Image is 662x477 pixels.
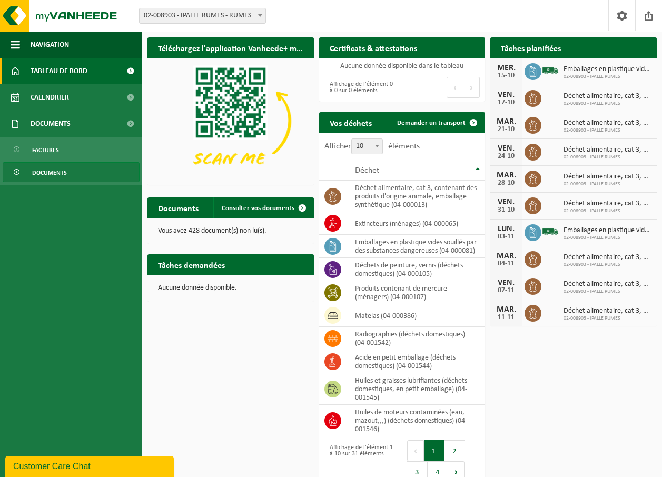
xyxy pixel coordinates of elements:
h2: Certificats & attestations [319,37,428,58]
img: BL-SO-LV [541,223,559,241]
div: 28-10 [496,180,517,187]
td: huiles et graisses lubrifiantes (déchets domestiques, en petit emballage) (04-001545) [347,373,486,405]
span: 02-008903 - IPALLE RUMES [564,235,651,241]
div: 17-10 [496,99,517,106]
td: Radiographies (déchets domestiques) (04-001542) [347,327,486,350]
div: MAR. [496,171,517,180]
span: 02-008903 - IPALLE RUMES [564,208,651,214]
a: Factures [3,140,140,160]
td: matelas (04-000386) [347,304,486,327]
div: VEN. [496,144,517,153]
div: MAR. [496,117,517,126]
span: 02-008903 - IPALLE RUMES [564,315,651,322]
button: Next [463,77,480,98]
div: MAR. [496,252,517,260]
td: acide en petit emballage (déchets domestiques) (04-001544) [347,350,486,373]
label: Afficher éléments [324,142,420,151]
div: VEN. [496,198,517,206]
td: déchet alimentaire, cat 3, contenant des produits d'origine animale, emballage synthétique (04-00... [347,181,486,212]
h2: Tâches demandées [147,254,235,275]
span: Emballages en plastique vides souillés par des substances dangereuses [564,65,651,74]
span: 10 [351,138,383,154]
span: Déchet alimentaire, cat 3, contenant des produits d'origine animale, emballage s... [564,92,651,101]
img: Download de VHEPlus App [147,58,314,183]
span: Déchet alimentaire, cat 3, contenant des produits d'origine animale, emballage s... [564,119,651,127]
td: emballages en plastique vides souillés par des substances dangereuses (04-000081) [347,235,486,258]
h2: Tâches planifiées [490,37,571,58]
div: 15-10 [496,72,517,79]
span: 02-008903 - IPALLE RUMES [564,101,651,107]
span: 10 [352,139,382,154]
span: Emballages en plastique vides souillés par des substances dangereuses [564,226,651,235]
td: déchets de peinture, vernis (déchets domestiques) (04-000105) [347,258,486,281]
button: 2 [444,440,465,461]
span: 02-008903 - IPALLE RUMES [564,262,651,268]
td: huiles de moteurs contaminées (eau, mazout,,,) (déchets domestiques) (04-001546) [347,405,486,436]
td: extincteurs (ménages) (04-000065) [347,212,486,235]
span: 02-008903 - IPALLE RUMES [564,127,651,134]
div: 07-11 [496,287,517,294]
td: produits contenant de mercure (ménagers) (04-000107) [347,281,486,304]
div: VEN. [496,91,517,99]
p: Aucune donnée disponible. [158,284,303,292]
span: 02-008903 - IPALLE RUMES [564,289,651,295]
span: Déchet alimentaire, cat 3, contenant des produits d'origine animale, emballage s... [564,253,651,262]
span: 02-008903 - IPALLE RUMES - RUMES [139,8,266,24]
h2: Vos déchets [319,112,382,133]
div: 04-11 [496,260,517,267]
span: 02-008903 - IPALLE RUMES [564,154,651,161]
td: Aucune donnée disponible dans le tableau [319,58,486,73]
img: BL-SO-LV [541,62,559,79]
span: Factures [32,140,59,160]
span: Déchet alimentaire, cat 3, contenant des produits d'origine animale, emballage s... [564,173,651,181]
iframe: chat widget [5,454,176,477]
span: 02-008903 - IPALLE RUMES - RUMES [140,8,265,23]
span: 02-008903 - IPALLE RUMES [564,74,651,80]
a: Documents [3,162,140,182]
span: Déchet [355,166,379,175]
button: 1 [424,440,444,461]
h2: Téléchargez l'application Vanheede+ maintenant! [147,37,314,58]
span: Calendrier [31,84,69,111]
div: 11-11 [496,314,517,321]
span: Documents [32,163,67,183]
span: Tableau de bord [31,58,87,84]
div: 31-10 [496,206,517,214]
a: Consulter vos documents [213,197,313,218]
h2: Documents [147,197,209,218]
div: VEN. [496,279,517,287]
p: Vous avez 428 document(s) non lu(s). [158,227,303,235]
button: Previous [407,440,424,461]
div: MAR. [496,305,517,314]
span: Consulter vos documents [222,205,294,212]
span: Déchet alimentaire, cat 3, contenant des produits d'origine animale, emballage s... [564,280,651,289]
span: Documents [31,111,71,137]
a: Demander un transport [389,112,484,133]
div: 24-10 [496,153,517,160]
span: Déchet alimentaire, cat 3, contenant des produits d'origine animale, emballage s... [564,307,651,315]
div: Affichage de l'élément 0 à 0 sur 0 éléments [324,76,397,99]
span: Demander un transport [397,120,466,126]
div: LUN. [496,225,517,233]
span: 02-008903 - IPALLE RUMES [564,181,651,187]
div: 21-10 [496,126,517,133]
div: 03-11 [496,233,517,241]
button: Previous [447,77,463,98]
span: Déchet alimentaire, cat 3, contenant des produits d'origine animale, emballage s... [564,200,651,208]
div: MER. [496,64,517,72]
span: Déchet alimentaire, cat 3, contenant des produits d'origine animale, emballage s... [564,146,651,154]
span: Navigation [31,32,69,58]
